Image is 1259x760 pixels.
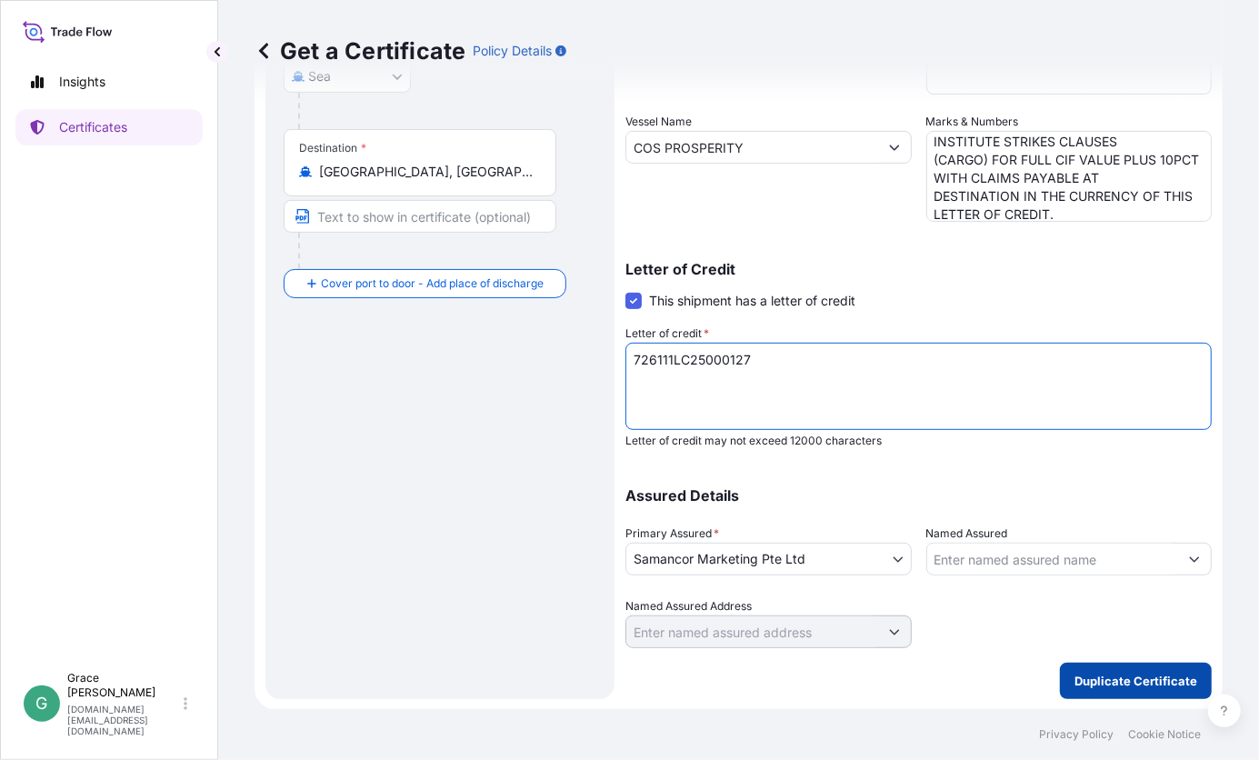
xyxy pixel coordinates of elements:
[878,131,911,164] button: Show suggestions
[67,671,180,700] p: Grace [PERSON_NAME]
[927,543,1179,575] input: Assured Name
[1128,727,1201,742] a: Cookie Notice
[625,262,1212,276] p: Letter of Credit
[626,131,878,164] input: Type to search vessel name or IMO
[319,163,534,181] input: Destination
[1060,663,1212,699] button: Duplicate Certificate
[878,615,911,648] button: Show suggestions
[15,64,203,100] a: Insights
[634,550,805,568] span: Samancor Marketing Pte Ltd
[625,434,1212,448] p: Letter of credit may not exceed 12000 characters
[15,109,203,145] a: Certificates
[926,113,1019,131] label: Marks & Numbers
[299,141,366,155] div: Destination
[67,704,180,736] p: [DOMAIN_NAME][EMAIL_ADDRESS][DOMAIN_NAME]
[284,269,566,298] button: Cover port to door - Add place of discharge
[926,131,1213,222] textarea: COVERING INSTITUTE CARGO CLAUSES (A), INSTITUTE WAR CLAUSES (CARGO), AND INSTITUTE STRIKES CLAUSE...
[625,113,692,131] label: Vessel Name
[36,695,48,713] span: G
[625,543,912,575] button: Samancor Marketing Pte Ltd
[625,597,752,615] label: Named Assured Address
[1074,672,1197,690] p: Duplicate Certificate
[625,488,1212,503] p: Assured Details
[1039,727,1114,742] a: Privacy Policy
[625,343,1212,430] textarea: 726111LC25000113
[926,525,1008,543] label: Named Assured
[473,42,552,60] p: Policy Details
[625,325,709,343] label: Letter of credit
[626,615,878,648] input: Named Assured Address
[59,118,127,136] p: Certificates
[625,525,719,543] span: Primary Assured
[649,292,855,310] span: This shipment has a letter of credit
[1178,543,1211,575] button: Show suggestions
[284,200,556,233] input: Text to appear on certificate
[321,275,544,293] span: Cover port to door - Add place of discharge
[255,36,465,65] p: Get a Certificate
[59,73,105,91] p: Insights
